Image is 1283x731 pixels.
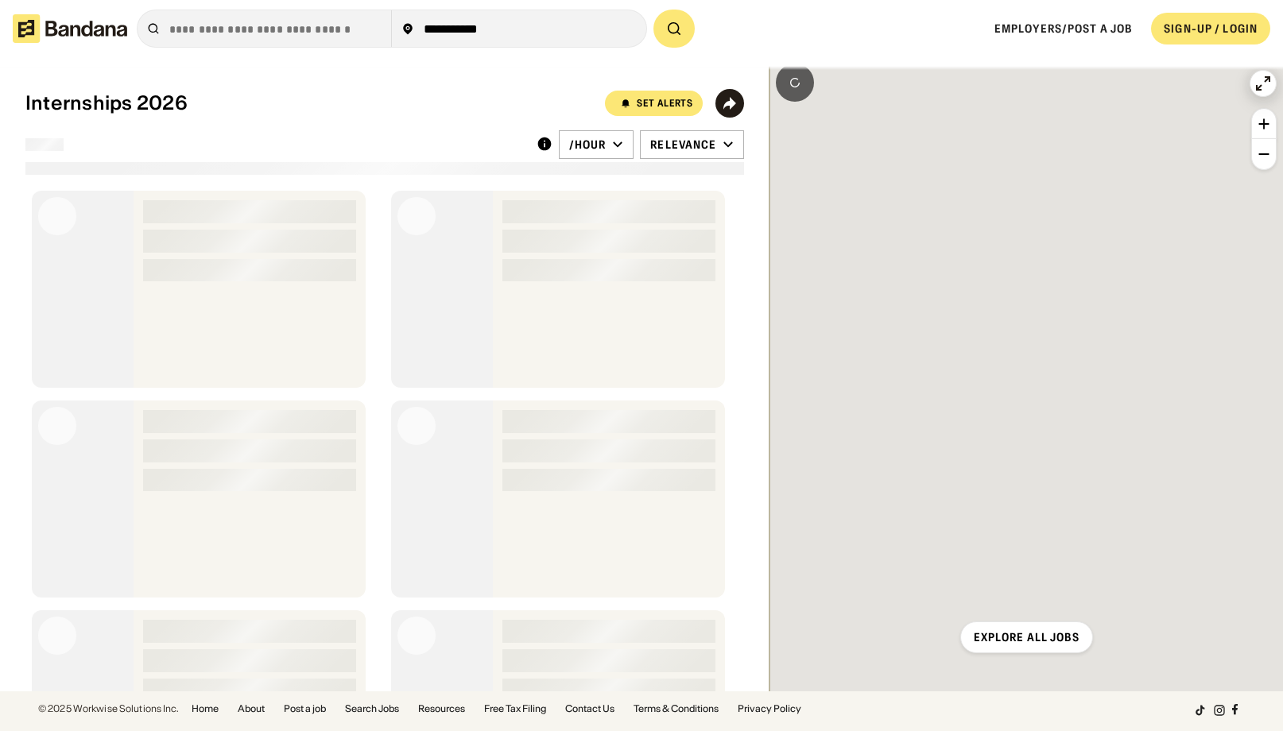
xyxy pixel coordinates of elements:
a: Home [192,704,219,714]
div: Internships 2026 [25,92,188,115]
a: Terms & Conditions [634,704,719,714]
img: Bandana logotype [13,14,127,43]
div: SIGN-UP / LOGIN [1164,21,1258,36]
div: Relevance [650,137,716,152]
a: Search Jobs [345,704,399,714]
a: Free Tax Filing [484,704,546,714]
a: About [238,704,265,714]
a: Privacy Policy [738,704,801,714]
div: © 2025 Workwise Solutions Inc. [38,704,179,714]
div: grid [25,184,744,691]
div: Explore all jobs [974,632,1080,643]
a: Resources [418,704,465,714]
div: /hour [569,137,607,152]
a: Contact Us [565,704,614,714]
a: Employers/Post a job [994,21,1132,36]
div: Set Alerts [637,99,694,108]
a: Post a job [284,704,326,714]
